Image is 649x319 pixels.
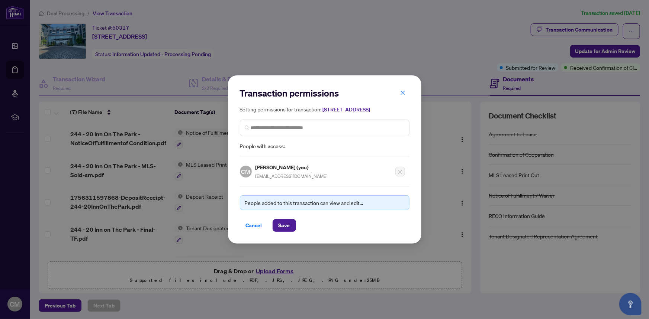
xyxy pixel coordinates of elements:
[240,219,268,232] button: Cancel
[245,126,249,130] img: search_icon
[400,90,405,95] span: close
[256,163,328,172] h5: [PERSON_NAME] (you)
[619,293,642,315] button: Open asap
[240,87,409,99] h2: Transaction permissions
[245,199,405,207] div: People added to this transaction can view and edit...
[273,219,296,232] button: Save
[323,106,370,113] span: [STREET_ADDRESS]
[246,219,262,231] span: Cancel
[256,173,328,179] span: [EMAIL_ADDRESS][DOMAIN_NAME]
[241,167,250,176] span: CM
[240,142,409,151] span: People with access:
[279,219,290,231] span: Save
[240,105,409,114] h5: Setting permissions for transaction:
